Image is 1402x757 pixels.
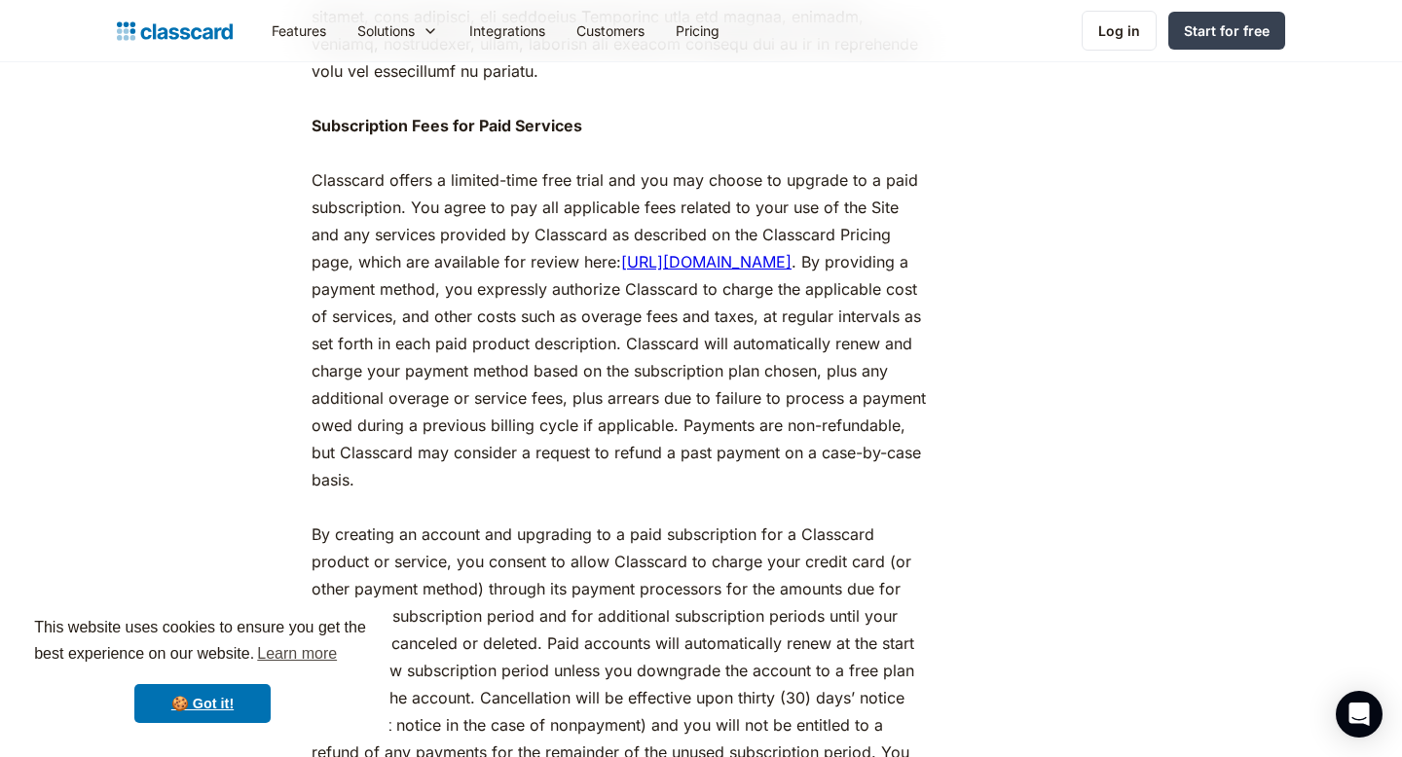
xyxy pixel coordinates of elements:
a: home [117,18,233,45]
div: Start for free [1184,20,1270,41]
a: Features [256,9,342,53]
a: Integrations [454,9,561,53]
a: learn more about cookies [254,639,340,668]
a: Log in [1082,11,1157,51]
a: Pricing [660,9,735,53]
a: dismiss cookie message [134,684,271,723]
a: Customers [561,9,660,53]
div: Open Intercom Messenger [1336,691,1383,738]
span: This website uses cookies to ensure you get the best experience on our website. [34,616,371,668]
div: Solutions [357,20,415,41]
a: Start for free [1168,12,1285,50]
div: Solutions [342,9,454,53]
div: cookieconsent [16,597,389,741]
a: [URL][DOMAIN_NAME] [621,252,792,271]
strong: Subscription Fees for Paid Services [312,116,582,135]
div: Log in [1098,20,1140,41]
